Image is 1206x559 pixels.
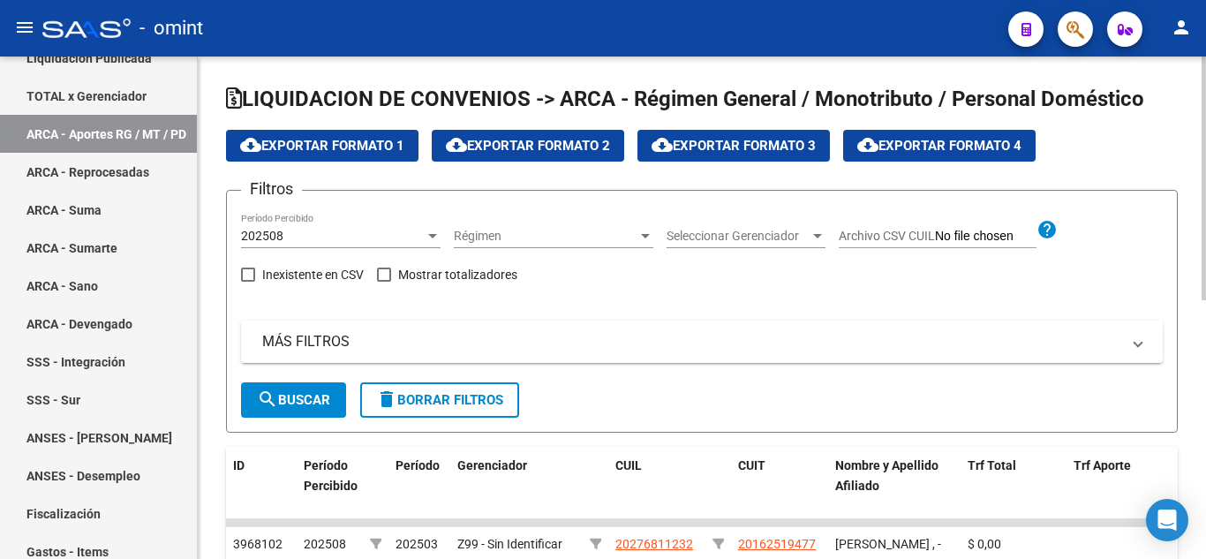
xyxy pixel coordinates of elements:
[360,382,519,418] button: Borrar Filtros
[731,447,828,525] datatable-header-cell: CUIT
[637,130,830,162] button: Exportar Formato 3
[857,134,878,155] mat-icon: cloud_download
[454,229,637,244] span: Régimen
[233,537,283,551] span: 3968102
[396,458,440,472] span: Período
[457,458,527,472] span: Gerenciador
[233,458,245,472] span: ID
[857,138,1021,154] span: Exportar Formato 4
[835,458,938,493] span: Nombre y Apellido Afiliado
[738,537,816,551] span: 20162519477
[226,87,1144,111] span: LIQUIDACION DE CONVENIOS -> ARCA - Régimen General / Monotributo / Personal Doméstico
[297,447,363,525] datatable-header-cell: Período Percibido
[240,134,261,155] mat-icon: cloud_download
[139,9,203,48] span: - omint
[240,138,404,154] span: Exportar Formato 1
[667,229,810,244] span: Seleccionar Gerenciador
[241,321,1163,363] mat-expansion-panel-header: MÁS FILTROS
[304,537,346,551] span: 202508
[835,537,941,551] span: [PERSON_NAME] , -
[241,177,302,201] h3: Filtros
[262,332,1120,351] mat-panel-title: MÁS FILTROS
[257,389,278,410] mat-icon: search
[1171,17,1192,38] mat-icon: person
[1067,447,1172,525] datatable-header-cell: Trf Aporte
[388,447,450,525] datatable-header-cell: Período
[304,458,358,493] span: Período Percibido
[262,264,364,285] span: Inexistente en CSV
[450,447,583,525] datatable-header-cell: Gerenciador
[843,130,1036,162] button: Exportar Formato 4
[828,447,961,525] datatable-header-cell: Nombre y Apellido Afiliado
[935,229,1036,245] input: Archivo CSV CUIL
[226,447,297,525] datatable-header-cell: ID
[615,537,693,551] span: 20276811232
[652,138,816,154] span: Exportar Formato 3
[376,392,503,408] span: Borrar Filtros
[615,458,642,472] span: CUIL
[652,134,673,155] mat-icon: cloud_download
[457,537,562,551] span: Z99 - Sin Identificar
[1036,219,1058,240] mat-icon: help
[14,17,35,38] mat-icon: menu
[241,382,346,418] button: Buscar
[446,134,467,155] mat-icon: cloud_download
[432,130,624,162] button: Exportar Formato 2
[738,458,765,472] span: CUIT
[961,447,1067,525] datatable-header-cell: Trf Total
[398,264,517,285] span: Mostrar totalizadores
[968,537,1001,551] span: $ 0,00
[376,389,397,410] mat-icon: delete
[226,130,418,162] button: Exportar Formato 1
[608,447,705,525] datatable-header-cell: CUIL
[396,537,438,551] span: 202503
[446,138,610,154] span: Exportar Formato 2
[1146,499,1188,541] div: Open Intercom Messenger
[968,458,1016,472] span: Trf Total
[839,229,935,243] span: Archivo CSV CUIL
[257,392,330,408] span: Buscar
[1074,458,1131,472] span: Trf Aporte
[241,229,283,243] span: 202508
